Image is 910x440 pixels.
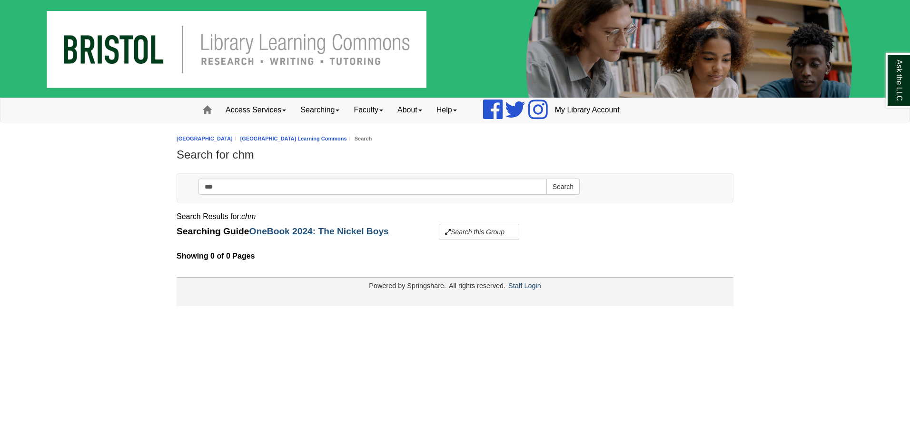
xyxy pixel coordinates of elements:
div: All rights reserved. [447,282,507,290]
div: Search Results for: [177,210,733,223]
h1: Search for chm [177,148,733,161]
a: Faculty [346,98,390,122]
a: Searching [293,98,346,122]
a: [GEOGRAPHIC_DATA] Learning Commons [240,136,347,141]
a: My Library Account [548,98,627,122]
a: Help [429,98,464,122]
li: Search [347,134,372,143]
div: Searching Guide [177,223,733,240]
nav: breadcrumb [177,134,733,143]
button: Search [546,179,580,195]
a: [GEOGRAPHIC_DATA] [177,136,233,141]
div: Powered by Springshare. [367,282,447,290]
a: Access Services [218,98,293,122]
button: Search this Group [439,224,519,240]
a: Staff Login [508,282,541,290]
strong: Showing 0 of 0 Pages [177,250,733,263]
a: About [390,98,429,122]
a: OneBook 2024: The Nickel Boys [249,226,388,236]
em: chm [241,212,256,220]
